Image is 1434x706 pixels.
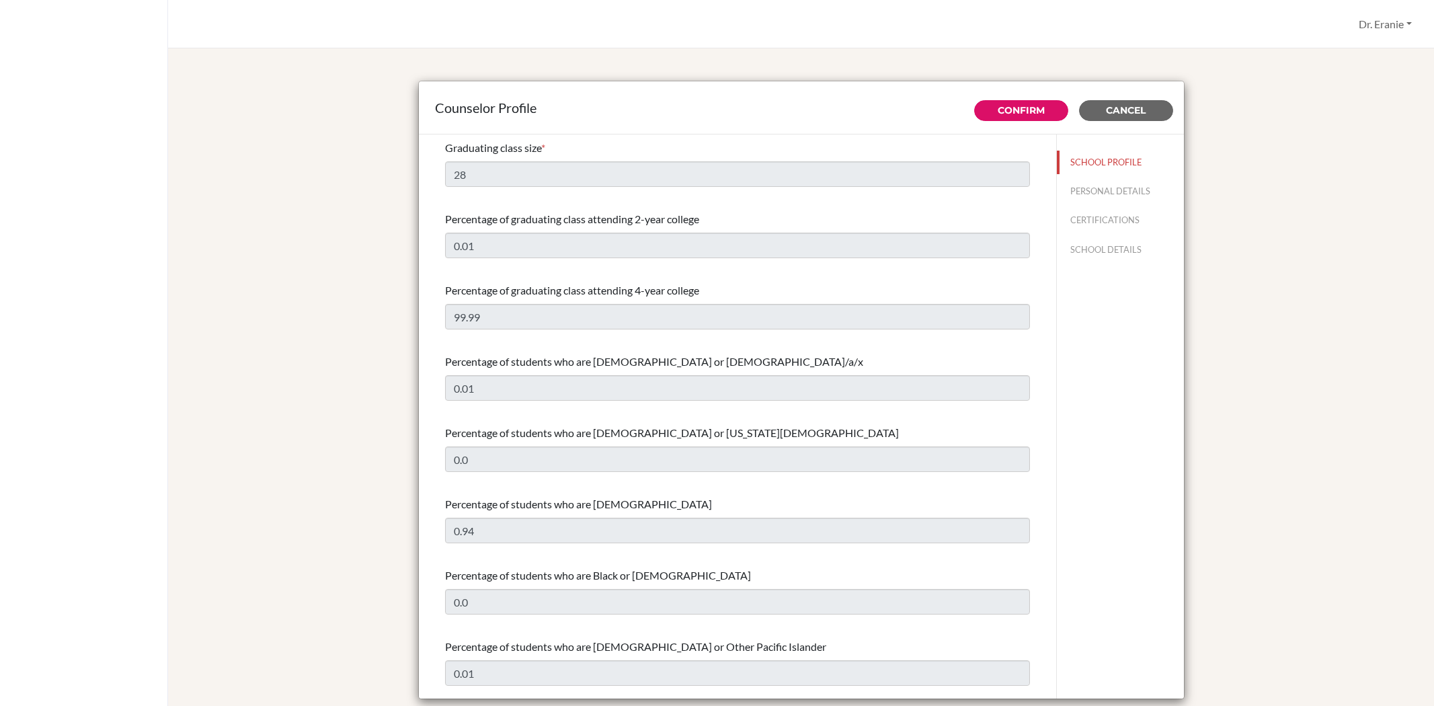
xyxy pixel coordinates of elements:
button: Dr. Eranie [1353,11,1418,37]
span: Percentage of students who are [DEMOGRAPHIC_DATA] or Other Pacific Islander [445,640,826,653]
button: CERTIFICATIONS [1057,208,1184,232]
span: Percentage of graduating class attending 4-year college [445,284,699,297]
span: Percentage of students who are [DEMOGRAPHIC_DATA] [445,498,712,510]
button: SCHOOL PROFILE [1057,151,1184,174]
div: Counselor Profile [435,97,1168,118]
span: Percentage of graduating class attending 2-year college [445,212,699,225]
span: Graduating class size [445,141,541,154]
button: SCHOOL DETAILS [1057,238,1184,262]
span: Percentage of students who are [DEMOGRAPHIC_DATA] or [US_STATE][DEMOGRAPHIC_DATA] [445,426,899,439]
span: Percentage of students who are Black or [DEMOGRAPHIC_DATA] [445,569,751,582]
span: Percentage of students who are [DEMOGRAPHIC_DATA] or [DEMOGRAPHIC_DATA]/a/x [445,355,863,368]
button: PERSONAL DETAILS [1057,180,1184,203]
